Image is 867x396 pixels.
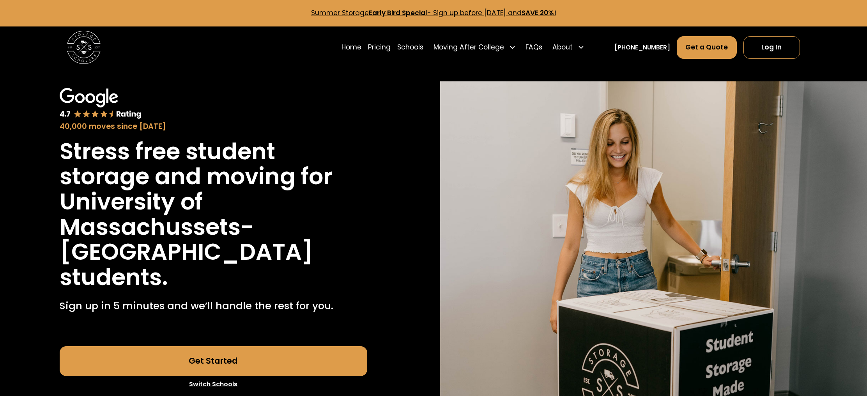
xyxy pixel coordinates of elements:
[60,139,367,189] h1: Stress free student storage and moving for
[614,43,670,52] a: [PHONE_NUMBER]
[67,31,100,64] img: Storage Scholars main logo
[341,36,361,59] a: Home
[743,36,800,59] a: Log In
[60,189,367,265] h1: University of Massachussets-[GEOGRAPHIC_DATA]
[311,8,556,18] a: Summer StorageEarly Bird Special- Sign up before [DATE] andSAVE 20%!
[60,346,367,376] a: Get Started
[368,36,391,59] a: Pricing
[526,36,542,59] a: FAQs
[549,36,587,59] div: About
[677,36,737,59] a: Get a Quote
[60,265,168,290] h1: students.
[60,88,141,119] img: Google 4.7 star rating
[67,31,100,64] a: home
[430,36,519,59] div: Moving After College
[369,8,427,18] strong: Early Bird Special
[397,36,423,59] a: Schools
[60,376,367,392] a: Switch Schools
[60,121,367,132] div: 40,000 moves since [DATE]
[522,8,556,18] strong: SAVE 20%!
[433,42,504,53] div: Moving After College
[60,298,333,313] p: Sign up in 5 minutes and we’ll handle the rest for you.
[552,42,573,53] div: About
